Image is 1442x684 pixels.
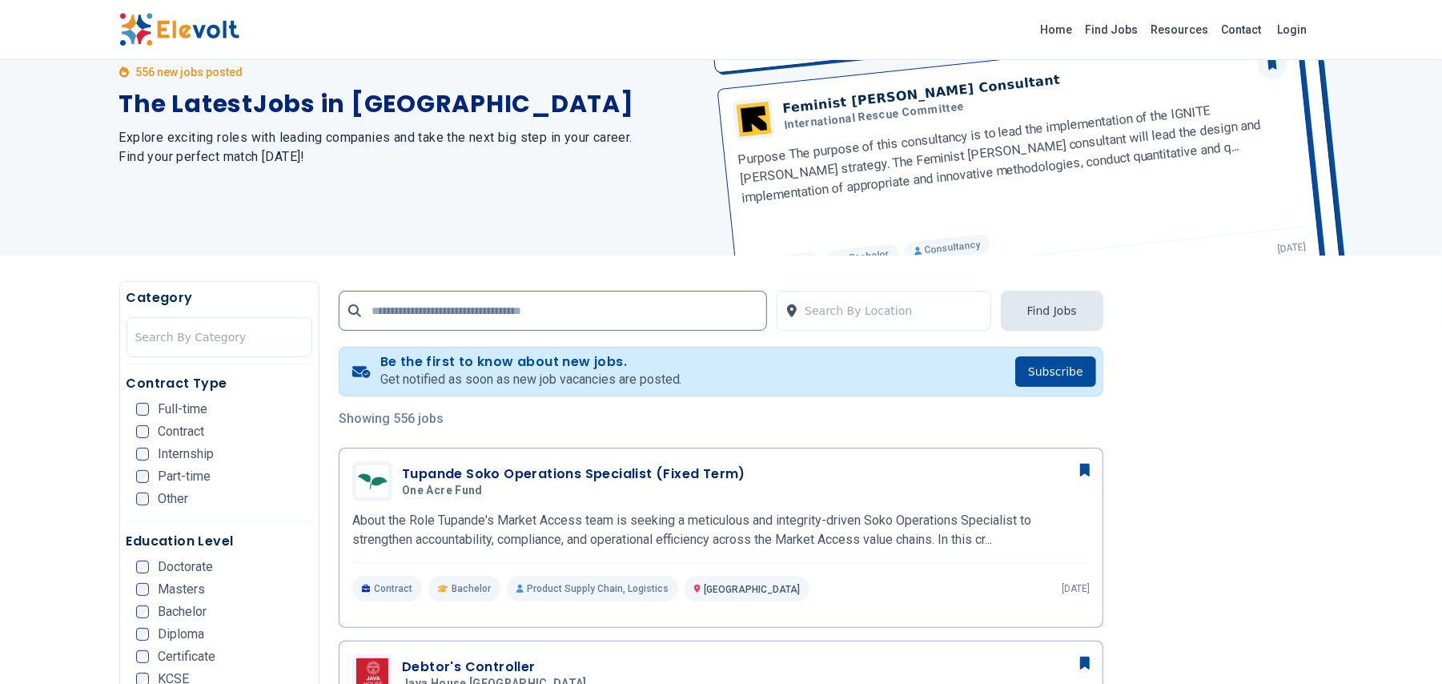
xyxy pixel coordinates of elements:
[159,583,206,596] span: Masters
[339,409,1103,429] p: Showing 556 jobs
[159,425,205,438] span: Contract
[136,493,149,505] input: Other
[356,465,388,497] img: One Acre Fund
[136,650,149,663] input: Certificate
[1215,17,1268,42] a: Contact
[136,628,149,641] input: Diploma
[402,658,593,677] h3: Debtor's Controller
[127,374,313,393] h5: Contract Type
[352,461,1090,602] a: One Acre FundTupande Soko Operations Specialist (Fixed Term)One Acre FundAbout the Role Tupande's...
[1062,582,1090,595] p: [DATE]
[159,448,215,461] span: Internship
[1268,14,1317,46] a: Login
[119,90,702,119] h1: The Latest Jobs in [GEOGRAPHIC_DATA]
[136,606,149,618] input: Bachelor
[136,583,149,596] input: Masters
[507,576,678,602] p: Product Supply Chain, Logistics
[1362,607,1442,684] iframe: Chat Widget
[136,425,149,438] input: Contract
[1001,291,1103,331] button: Find Jobs
[159,650,216,663] span: Certificate
[1079,17,1145,42] a: Find Jobs
[1015,356,1096,387] button: Subscribe
[159,628,205,641] span: Diploma
[127,288,313,308] h5: Category
[159,403,208,416] span: Full-time
[119,13,239,46] img: Elevolt
[380,354,682,370] h4: Be the first to know about new jobs.
[135,64,243,80] p: 556 new jobs posted
[352,511,1090,549] p: About the Role Tupande's Market Access team is seeking a meticulous and integrity-driven Soko Ope...
[159,470,211,483] span: Part-time
[380,370,682,389] p: Get notified as soon as new job vacancies are posted.
[159,606,207,618] span: Bachelor
[352,576,422,602] p: Contract
[119,128,702,167] h2: Explore exciting roles with leading companies and take the next big step in your career. Find you...
[159,561,214,573] span: Doctorate
[136,448,149,461] input: Internship
[127,532,313,551] h5: Education Level
[1145,17,1215,42] a: Resources
[159,493,189,505] span: Other
[136,561,149,573] input: Doctorate
[402,484,483,498] span: One Acre Fund
[704,584,800,595] span: [GEOGRAPHIC_DATA]
[1034,17,1079,42] a: Home
[402,465,745,484] h3: Tupande Soko Operations Specialist (Fixed Term)
[452,582,491,595] span: Bachelor
[136,403,149,416] input: Full-time
[136,470,149,483] input: Part-time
